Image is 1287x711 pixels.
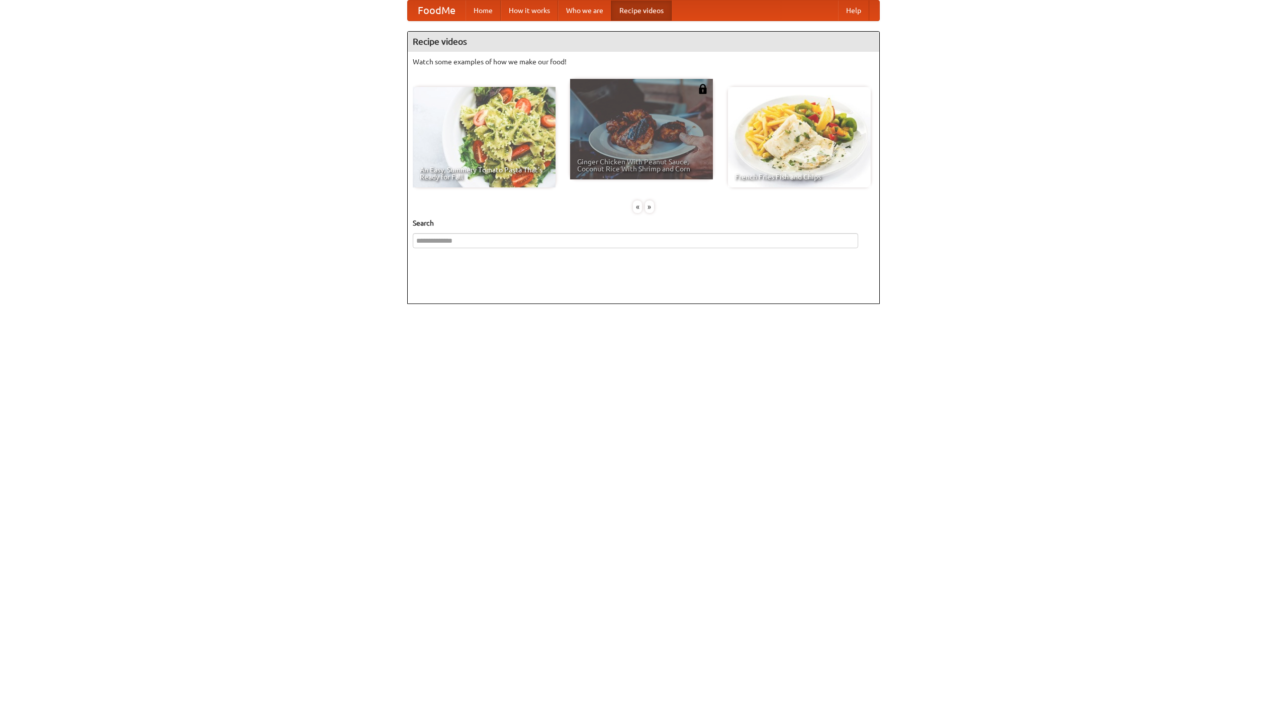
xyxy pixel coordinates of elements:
[611,1,672,21] a: Recipe videos
[558,1,611,21] a: Who we are
[408,32,879,52] h4: Recipe videos
[413,218,874,228] h5: Search
[645,200,654,213] div: »
[838,1,869,21] a: Help
[728,87,871,187] a: French Fries Fish and Chips
[413,57,874,67] p: Watch some examples of how we make our food!
[735,173,864,180] span: French Fries Fish and Chips
[501,1,558,21] a: How it works
[633,200,642,213] div: «
[698,84,708,94] img: 483408.png
[420,166,548,180] span: An Easy, Summery Tomato Pasta That's Ready for Fall
[466,1,501,21] a: Home
[408,1,466,21] a: FoodMe
[413,87,556,187] a: An Easy, Summery Tomato Pasta That's Ready for Fall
